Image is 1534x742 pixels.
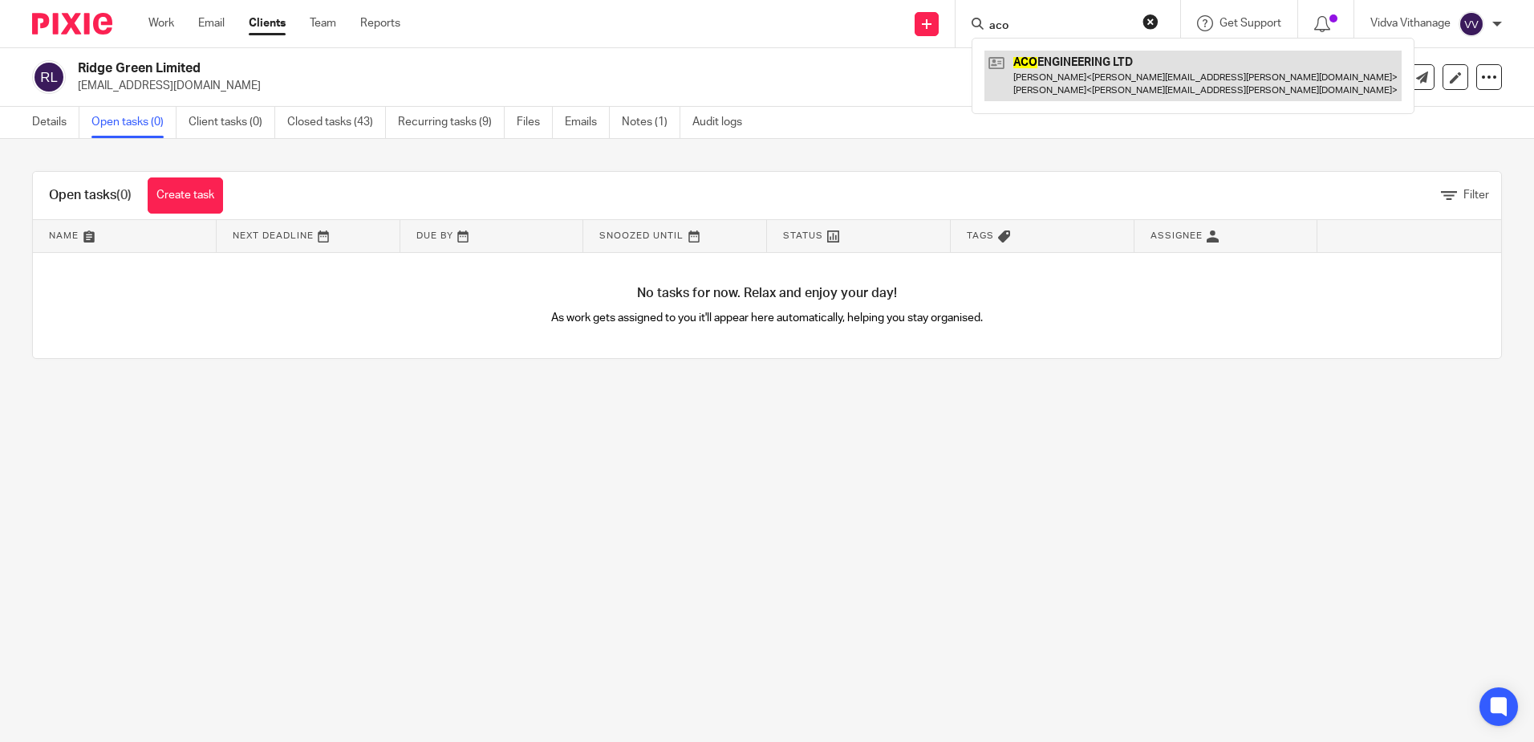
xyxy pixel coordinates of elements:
img: Pixie [32,13,112,35]
img: svg%3E [1459,11,1484,37]
img: svg%3E [32,60,66,94]
span: Get Support [1219,18,1281,29]
a: Client tasks (0) [189,107,275,138]
a: Work [148,15,174,31]
p: [EMAIL_ADDRESS][DOMAIN_NAME] [78,78,1284,94]
h4: No tasks for now. Relax and enjoy your day! [33,285,1501,302]
a: Details [32,107,79,138]
a: Reports [360,15,400,31]
a: Create task [148,177,223,214]
a: Files [517,107,553,138]
span: (0) [116,189,132,202]
h1: Open tasks [49,187,132,204]
span: Tags [967,231,994,240]
input: Search [988,19,1132,34]
h2: Ridge Green Limited [78,60,1042,77]
button: Clear [1142,14,1159,30]
a: Closed tasks (43) [287,107,386,138]
a: Clients [249,15,286,31]
p: Vidva Vithanage [1370,15,1451,31]
a: Recurring tasks (9) [398,107,505,138]
span: Snoozed Until [599,231,684,240]
a: Emails [565,107,610,138]
a: Team [310,15,336,31]
a: Email [198,15,225,31]
span: Status [783,231,823,240]
span: Filter [1463,190,1489,201]
a: Open tasks (0) [91,107,177,138]
a: Notes (1) [622,107,680,138]
p: As work gets assigned to you it'll appear here automatically, helping you stay organised. [400,310,1134,326]
a: Audit logs [692,107,754,138]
